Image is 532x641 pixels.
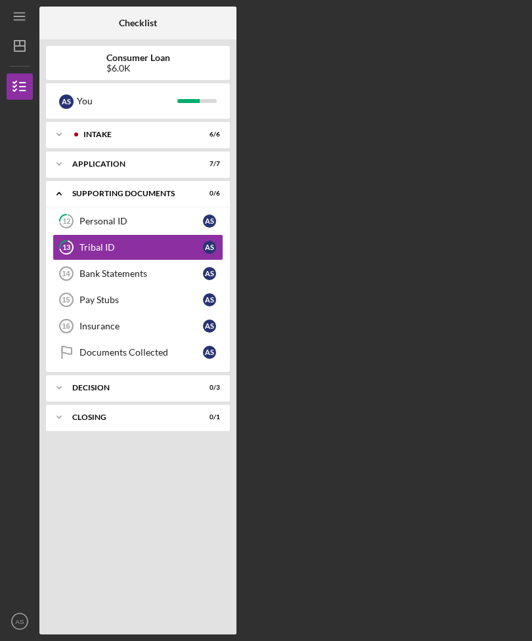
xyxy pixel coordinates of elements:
div: Documents Collected [79,347,203,358]
tspan: 13 [62,243,70,252]
div: Insurance [79,321,203,331]
b: Consumer Loan [106,52,170,63]
div: A S [203,320,216,333]
a: Documents CollectedAS [53,339,223,365]
div: A S [203,293,216,306]
text: AS [16,618,24,625]
div: 0 / 3 [196,384,220,392]
a: 14Bank StatementsAS [53,260,223,287]
a: 15Pay StubsAS [53,287,223,313]
div: You [77,90,177,112]
div: A S [203,241,216,254]
div: Decision [72,384,187,392]
a: 16InsuranceAS [53,313,223,339]
div: A S [203,346,216,359]
div: 7 / 7 [196,160,220,168]
div: 6 / 6 [196,131,220,138]
div: Tribal ID [79,242,203,253]
div: $6.0K [106,63,170,73]
div: Closing [72,413,187,421]
div: Pay Stubs [79,295,203,305]
div: Application [72,160,187,168]
div: A S [59,94,74,109]
tspan: 16 [62,322,70,330]
div: 0 / 1 [196,413,220,421]
a: 12Personal IDAS [53,208,223,234]
tspan: 12 [62,217,70,226]
div: A S [203,215,216,228]
a: 13Tribal IDAS [53,234,223,260]
tspan: 15 [62,296,70,304]
div: 0 / 6 [196,190,220,197]
tspan: 14 [62,270,70,278]
b: Checklist [119,18,157,28]
div: Bank Statements [79,268,203,279]
div: Personal ID [79,216,203,226]
div: A S [203,267,216,280]
div: Intake [83,131,187,138]
div: Supporting Documents [72,190,187,197]
button: AS [7,608,33,634]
